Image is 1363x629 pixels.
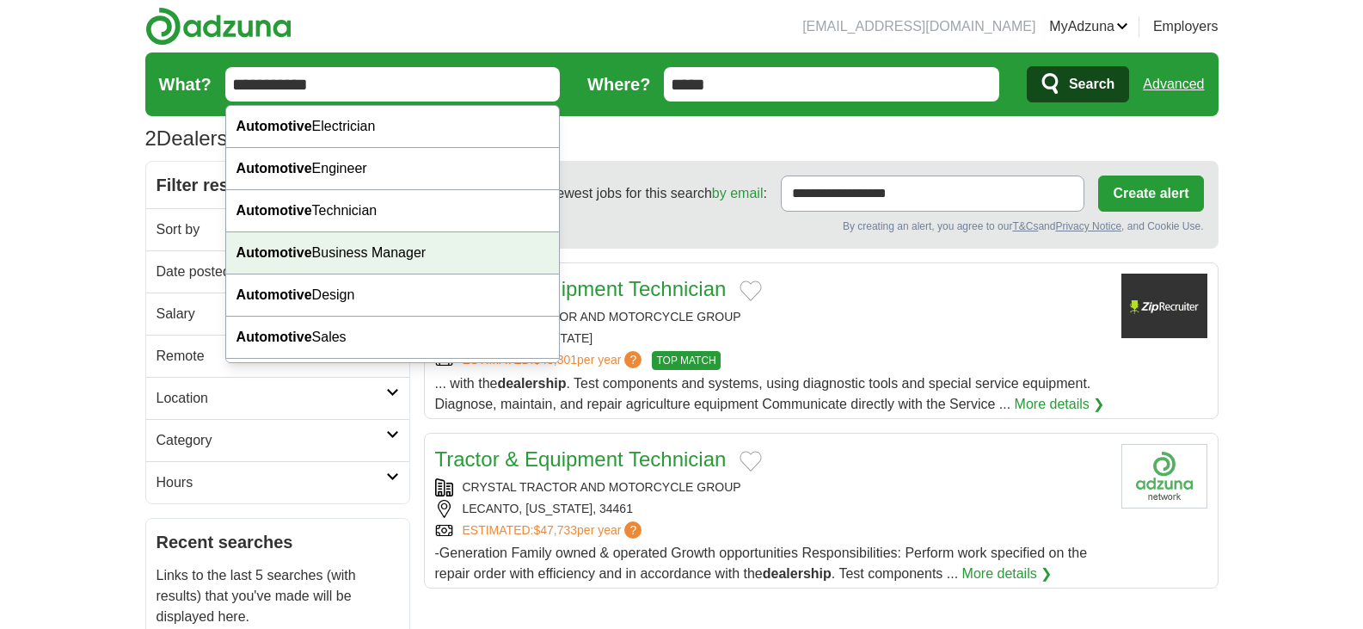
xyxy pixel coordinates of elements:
[1121,274,1207,338] img: Company logo
[712,186,764,200] a: by email
[652,351,720,370] span: TOP MATCH
[236,119,312,133] strong: Automotive
[1153,16,1219,37] a: Employers
[146,162,409,208] h2: Filter results
[226,359,560,401] div: Finance
[157,529,399,555] h2: Recent searches
[463,521,646,540] a: ESTIMATED:$47,733per year?
[624,521,642,539] span: ?
[145,7,292,46] img: Adzuna logo
[236,287,312,302] strong: Automotive
[1049,16,1128,37] a: MyAdzuna
[226,317,560,359] div: Sales
[146,419,409,461] a: Category
[624,351,642,368] span: ?
[802,16,1035,37] li: [EMAIL_ADDRESS][DOMAIN_NAME]
[1069,67,1114,102] span: Search
[146,250,409,293] a: Date posted
[157,346,386,367] h2: Remote
[226,232,560,274] div: Business Manager
[146,461,409,503] a: Hours
[1012,220,1038,232] a: T&Cs
[435,447,727,471] a: Tractor & Equipment Technician
[226,148,560,190] div: Engineer
[146,208,409,250] a: Sort by
[435,376,1091,411] span: ... with the . Test components and systems, using diagnostic tools and special service equipment....
[1121,444,1207,509] img: Company logo
[236,203,312,218] strong: Automotive
[157,262,386,282] h2: Date posted
[1098,176,1203,212] button: Create alert
[145,126,390,150] h1: Dealership Jobs in 34442
[1143,67,1204,102] a: Advanced
[157,472,386,493] h2: Hours
[157,565,399,627] p: Links to the last 5 searches (with results) that you've made will be displayed here.
[146,377,409,419] a: Location
[435,277,727,300] a: Tractor & Equipment Technician
[236,330,312,344] strong: Automotive
[157,430,386,451] h2: Category
[439,219,1204,234] div: By creating an alert, you agree to our and , and Cookie Use.
[1015,394,1105,415] a: More details ❯
[1055,220,1121,232] a: Privacy Notice
[740,281,762,301] button: Add to favorite jobs
[435,500,1108,518] div: LECANTO, [US_STATE], 34461
[497,376,566,391] strong: dealership
[146,335,409,377] a: Remote
[145,123,157,154] span: 2
[587,71,650,97] label: Where?
[962,564,1053,584] a: More details ❯
[226,106,560,148] div: Electrician
[1027,66,1129,102] button: Search
[236,245,312,260] strong: Automotive
[236,161,312,176] strong: Automotive
[146,293,409,335] a: Salary
[226,190,560,232] div: Technician
[533,523,577,537] span: $47,733
[159,71,212,97] label: What?
[435,546,1088,581] span: -Generation Family owned & operated Growth opportunities Responsibilities: Perform work specified...
[435,478,1108,496] div: CRYSTAL TRACTOR AND MOTORCYCLE GROUP
[740,451,762,472] button: Add to favorite jobs
[157,304,386,324] h2: Salary
[157,388,386,409] h2: Location
[157,219,386,240] h2: Sort by
[435,308,1108,326] div: CRYSTAL TRACTOR AND MOTORCYCLE GROUP
[763,566,832,581] strong: dealership
[473,183,767,204] span: Receive the newest jobs for this search :
[435,330,1108,348] div: LECANTO, [US_STATE]
[226,274,560,317] div: Design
